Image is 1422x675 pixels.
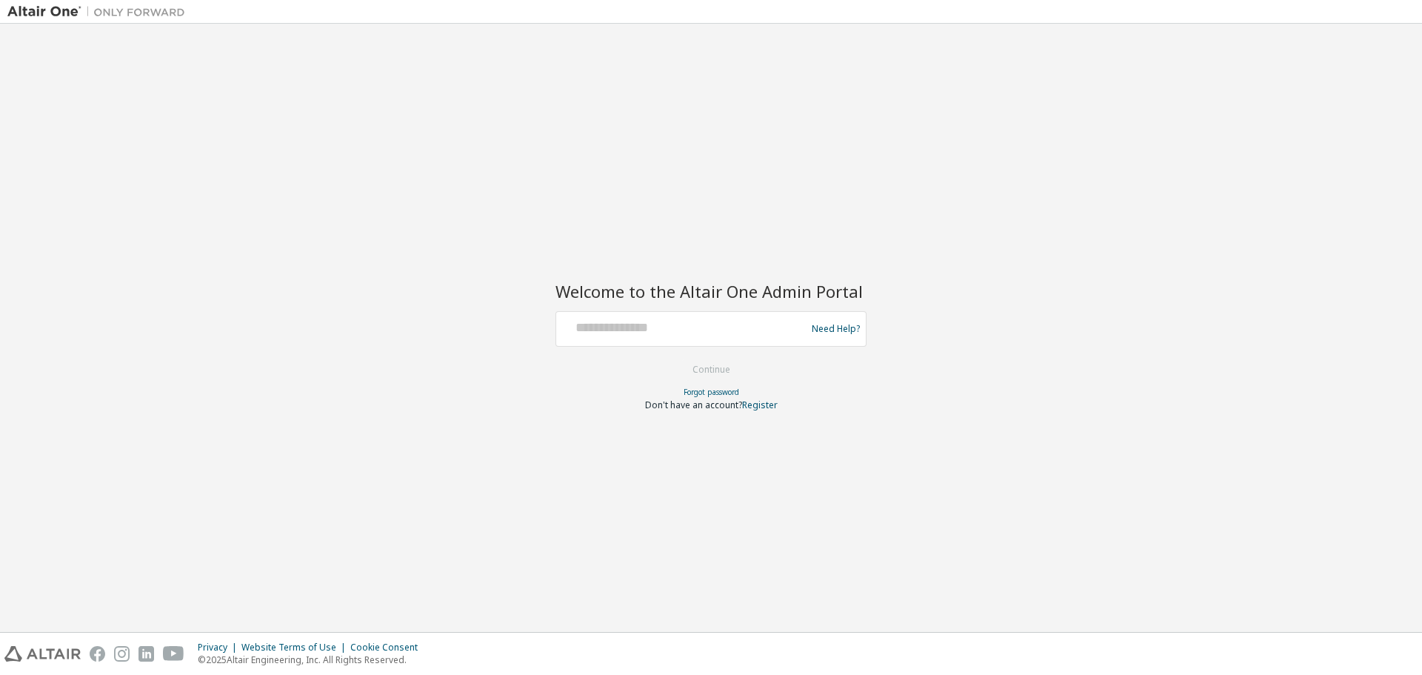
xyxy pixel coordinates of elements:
div: Cookie Consent [350,642,427,654]
img: linkedin.svg [138,646,154,662]
div: Privacy [198,642,241,654]
a: Register [742,399,778,411]
img: instagram.svg [114,646,130,662]
span: Don't have an account? [645,399,742,411]
a: Forgot password [684,387,739,397]
p: © 2025 Altair Engineering, Inc. All Rights Reserved. [198,654,427,666]
a: Need Help? [812,328,860,329]
img: altair_logo.svg [4,646,81,662]
img: Altair One [7,4,193,19]
img: youtube.svg [163,646,184,662]
h2: Welcome to the Altair One Admin Portal [555,281,867,302]
img: facebook.svg [90,646,105,662]
div: Website Terms of Use [241,642,350,654]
